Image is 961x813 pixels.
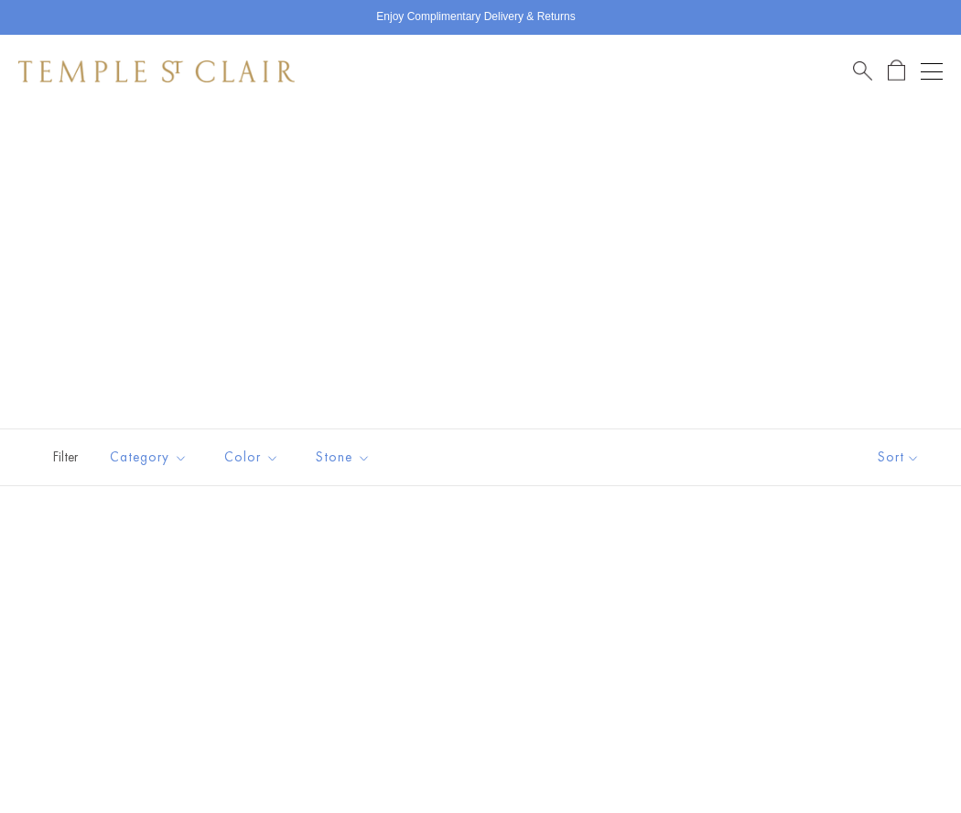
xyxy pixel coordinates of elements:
button: Color [211,437,293,478]
button: Show sort by [837,429,961,485]
span: Color [215,446,293,469]
a: Search [853,60,872,82]
a: Open Shopping Bag [888,60,905,82]
button: Stone [302,437,384,478]
p: Enjoy Complimentary Delivery & Returns [376,8,575,27]
button: Category [96,437,201,478]
span: Stone [307,446,384,469]
button: Open navigation [921,60,943,82]
span: Category [101,446,201,469]
img: Temple St. Clair [18,60,295,82]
